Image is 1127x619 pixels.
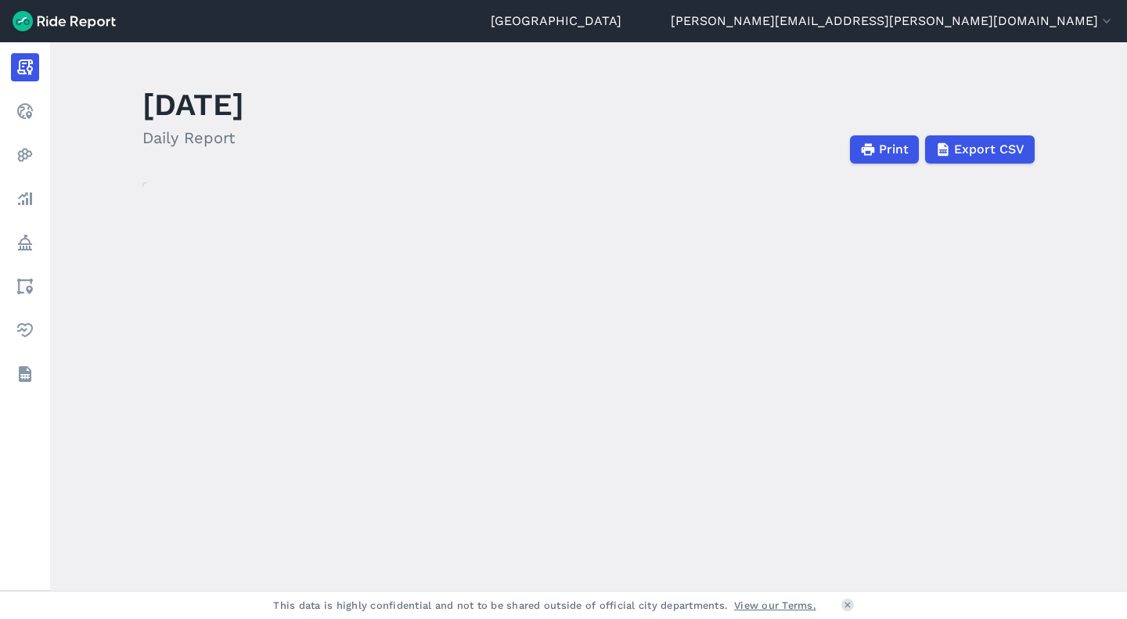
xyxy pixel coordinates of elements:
[850,135,919,164] button: Print
[11,272,39,301] a: Areas
[11,53,39,81] a: Report
[11,316,39,344] a: Health
[11,97,39,125] a: Realtime
[879,140,909,159] span: Print
[13,11,116,31] img: Ride Report
[734,598,816,613] a: View our Terms.
[954,140,1024,159] span: Export CSV
[11,185,39,213] a: Analyze
[142,126,244,149] h2: Daily Report
[11,360,39,388] a: Datasets
[925,135,1035,164] button: Export CSV
[491,12,621,31] a: [GEOGRAPHIC_DATA]
[142,83,244,126] h1: [DATE]
[671,12,1114,31] button: [PERSON_NAME][EMAIL_ADDRESS][PERSON_NAME][DOMAIN_NAME]
[11,229,39,257] a: Policy
[11,141,39,169] a: Heatmaps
